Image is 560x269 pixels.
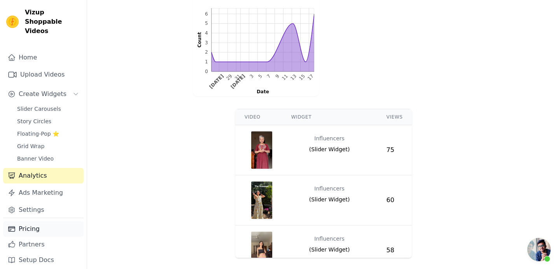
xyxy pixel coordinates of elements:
[306,73,315,81] g: Sun Aug 17 2025 00:00:00 GMT+0530 (India Standard Time)
[17,105,61,113] span: Slider Carousels
[12,128,84,139] a: Floating-Pop ⭐
[205,11,208,17] text: 6
[3,221,84,237] a: Pricing
[281,73,289,81] text: 11
[205,69,208,74] text: 0
[17,142,44,150] span: Grid Wrap
[205,8,212,74] g: left ticks
[225,73,233,81] g: Tue Jul 29 2025 00:00:00 GMT+0530 (India Standard Time)
[387,246,403,255] div: 58
[387,145,403,155] div: 75
[3,67,84,82] a: Upload Videos
[191,8,211,74] g: left axis
[17,117,51,125] span: Story Circles
[314,182,345,196] div: Influencers
[234,73,242,81] g: Thu Jul 31 2025 00:00:00 GMT+0530 (India Standard Time)
[12,116,84,127] a: Story Circles
[205,40,208,45] text: 3
[275,73,280,79] g: Sat Aug 09 2025 00:00:00 GMT+0530 (India Standard Time)
[6,16,19,28] img: Vizup
[12,103,84,114] a: Slider Carousels
[309,196,350,203] span: ( Slider Widget )
[3,50,84,65] a: Home
[314,232,345,246] div: Influencers
[3,185,84,201] a: Ads Marketing
[230,73,246,89] text: [DATE]
[249,73,255,79] g: Sun Aug 03 2025 00:00:00 GMT+0530 (India Standard Time)
[377,109,412,125] th: Views
[251,182,273,219] img: video
[3,86,84,102] button: Create Widgets
[309,246,350,253] span: ( Slider Widget )
[3,252,84,268] a: Setup Docs
[251,131,273,169] img: video
[230,73,246,89] g: Fri Aug 01 2025 00:00:00 GMT+0530 (India Standard Time)
[19,89,66,99] span: Create Widgets
[257,73,263,79] text: 5
[234,73,242,81] text: 31
[205,49,208,55] text: 2
[266,73,272,79] text: 7
[208,73,225,89] g: Sun Jul 27 2025 00:00:00 GMT+0530 (India Standard Time)
[257,73,263,79] g: Tue Aug 05 2025 00:00:00 GMT+0530 (India Standard Time)
[289,73,297,81] text: 13
[3,237,84,252] a: Partners
[257,89,269,94] text: Date
[298,73,306,81] g: Fri Aug 15 2025 00:00:00 GMT+0530 (India Standard Time)
[235,109,282,125] th: Video
[12,141,84,152] a: Grid Wrap
[306,73,315,81] text: 17
[275,73,280,79] text: 9
[309,145,350,153] span: ( Slider Widget )
[3,168,84,183] a: Analytics
[387,196,403,205] div: 60
[17,155,54,162] span: Banner Video
[251,232,273,269] img: video
[298,73,306,81] text: 15
[314,131,345,145] div: Influencers
[208,73,225,89] text: [DATE]
[249,73,255,79] text: 3
[205,59,208,65] text: 1
[12,153,84,164] a: Banner Video
[205,21,208,26] text: 5
[225,73,233,81] text: 29
[197,32,202,47] text: Count
[281,73,289,81] g: Mon Aug 11 2025 00:00:00 GMT+0530 (India Standard Time)
[3,202,84,218] a: Settings
[25,8,80,36] span: Vizup Shoppable Videos
[282,109,377,125] th: Widget
[205,30,208,36] text: 4
[17,130,59,138] span: Floating-Pop ⭐
[266,73,272,79] g: Thu Aug 07 2025 00:00:00 GMT+0530 (India Standard Time)
[208,72,315,90] g: bottom ticks
[289,73,297,81] g: Wed Aug 13 2025 00:00:00 GMT+0530 (India Standard Time)
[527,238,551,261] a: Open chat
